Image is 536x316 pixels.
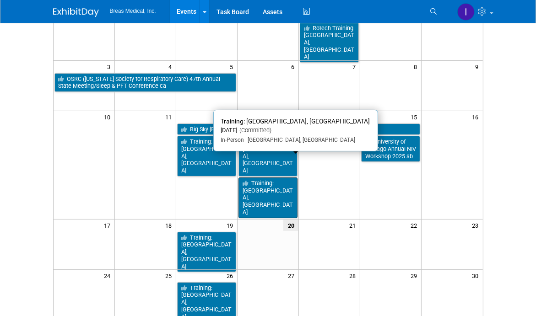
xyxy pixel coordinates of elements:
span: 11 [164,111,176,123]
span: 30 [471,270,483,281]
span: 17 [103,220,114,231]
span: 25 [164,270,176,281]
span: 8 [413,61,421,72]
span: 10 [103,111,114,123]
img: Inga Dolezar [457,3,475,21]
span: (Committed) [238,127,272,134]
span: 21 [348,220,360,231]
span: 19 [226,220,237,231]
span: [GEOGRAPHIC_DATA], [GEOGRAPHIC_DATA] [244,137,356,143]
a: Training: [GEOGRAPHIC_DATA], [GEOGRAPHIC_DATA] [238,177,298,218]
a: Big Sky [PERSON_NAME] 2025 [177,123,420,135]
span: In-Person [221,137,244,143]
span: 7 [352,61,360,72]
span: Breas Medical, Inc. [110,8,156,14]
span: 23 [471,220,483,231]
a: OSRC ([US_STATE] Society for Respiratory Care) 47th Annual State Meeting/Sleep & PFT Conference ca [54,73,237,92]
span: 18 [164,220,176,231]
span: 26 [226,270,237,281]
span: 20 [283,220,298,231]
span: 5 [229,61,237,72]
a: Training: Adapt [GEOGRAPHIC_DATA], [GEOGRAPHIC_DATA] [177,136,236,177]
span: 27 [287,270,298,281]
span: 4 [168,61,176,72]
span: 9 [475,61,483,72]
span: 3 [106,61,114,72]
a: Training: [GEOGRAPHIC_DATA], [GEOGRAPHIC_DATA] [177,232,236,273]
span: 6 [290,61,298,72]
span: Training: [GEOGRAPHIC_DATA], [GEOGRAPHIC_DATA] [221,118,370,125]
span: 15 [410,111,421,123]
span: 28 [348,270,360,281]
a: Training: Adapt [GEOGRAPHIC_DATA], [GEOGRAPHIC_DATA] [238,136,298,177]
span: 16 [471,111,483,123]
a: University of Chicago Annual NIV Workshop 2025 sb [361,136,420,162]
div: [DATE] [221,127,370,134]
a: Rotech Training [GEOGRAPHIC_DATA], [GEOGRAPHIC_DATA] [300,22,359,63]
span: 24 [103,270,114,281]
img: ExhibitDay [53,8,99,17]
span: 29 [410,270,421,281]
span: 22 [410,220,421,231]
